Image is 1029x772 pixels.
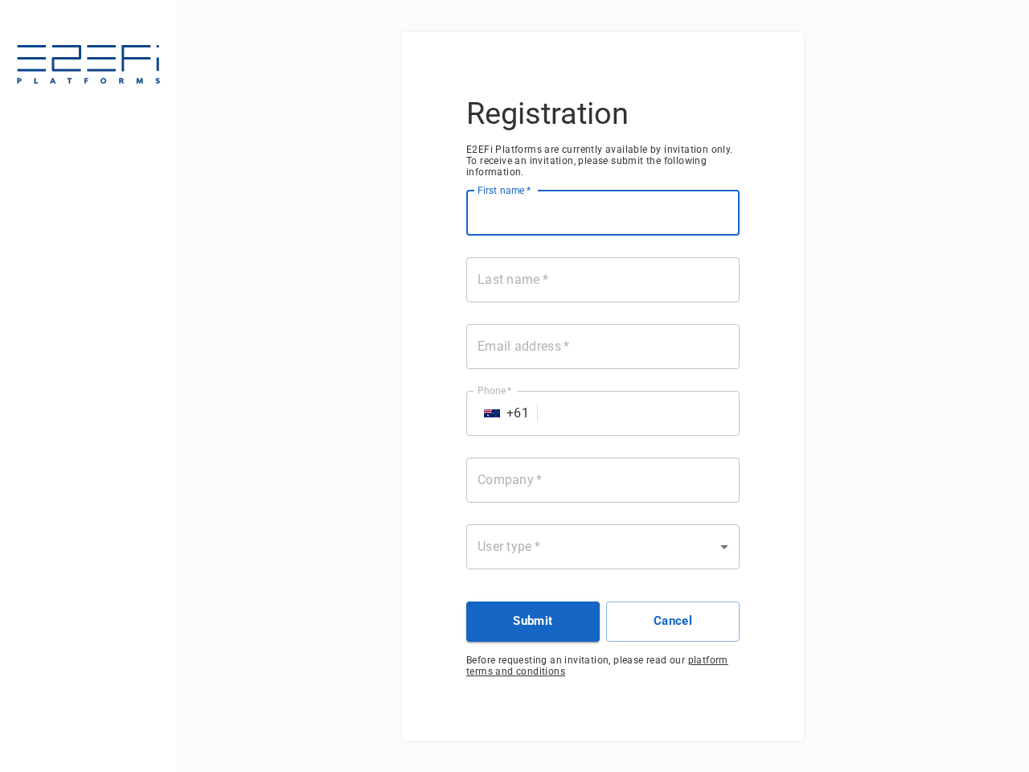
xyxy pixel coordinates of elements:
button: Cancel [606,602,740,642]
span: E2EFi Platforms are currently available by invitation only. To receive an invitation, please subm... [466,144,740,178]
button: Submit [466,602,600,642]
h3: Registration [466,96,740,131]
button: Select country [478,399,506,428]
label: First name [478,183,531,197]
span: Before requesting an invitation, please read our [466,655,740,677]
img: E2EFiPLATFORMS-7f06cbf9.svg [16,45,161,87]
span: platform terms and conditions [466,655,728,677]
label: Phone [478,384,512,397]
img: unknown [484,409,500,417]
